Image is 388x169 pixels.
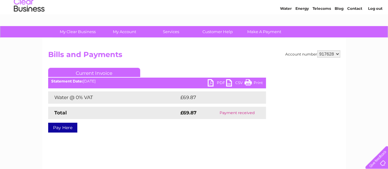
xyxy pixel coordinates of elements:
[179,91,254,104] td: £69.87
[280,26,292,31] a: Water
[180,110,197,116] strong: £69.87
[99,26,150,37] a: My Account
[226,79,244,88] a: CSV
[48,123,77,133] a: Pay Here
[285,50,340,58] div: Account number
[368,26,382,31] a: Log out
[295,26,309,31] a: Energy
[54,110,67,116] strong: Total
[52,26,103,37] a: My Clear Business
[244,79,263,88] a: Print
[48,68,140,77] a: Current Invoice
[49,3,339,30] div: Clear Business is a trading name of Verastar Limited (registered in [GEOGRAPHIC_DATA] No. 3667643...
[239,26,290,37] a: Make A Payment
[313,26,331,31] a: Telecoms
[48,50,340,62] h2: Bills and Payments
[48,91,179,104] td: Water @ 0% VAT
[272,3,315,11] a: 0333 014 3131
[208,107,266,119] td: Payment received
[347,26,362,31] a: Contact
[51,79,83,83] b: Statement Date:
[48,79,266,83] div: [DATE]
[335,26,344,31] a: Blog
[146,26,196,37] a: Services
[13,16,45,35] img: logo.png
[208,79,226,88] a: PDF
[192,26,243,37] a: Customer Help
